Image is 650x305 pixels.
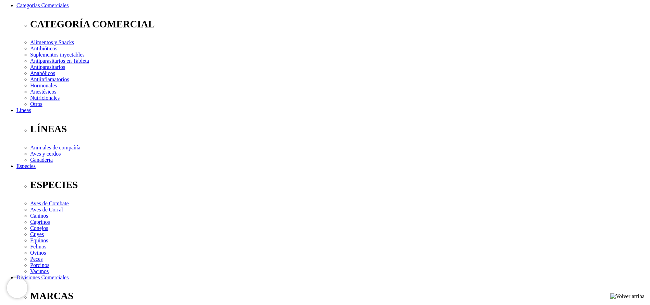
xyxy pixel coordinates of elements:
iframe: Brevo live chat [7,278,27,298]
a: Caninos [30,213,48,219]
a: Animales de compañía [30,145,81,150]
a: Líneas [16,107,31,113]
a: Hormonales [30,83,57,88]
a: Porcinos [30,262,49,268]
a: Felinos [30,244,46,249]
a: Nutricionales [30,95,60,101]
a: Divisiones Comerciales [16,274,69,280]
a: Peces [30,256,42,262]
a: Ganadería [30,157,53,163]
a: Otros [30,101,42,107]
a: Caprinos [30,219,50,225]
img: Volver arriba [610,293,645,300]
a: Antiparasitarios en Tableta [30,58,89,64]
a: Especies [16,163,36,169]
a: Antiparasitarios [30,64,65,70]
p: ESPECIES [30,179,647,191]
a: Antiinflamatorios [30,76,69,82]
p: LÍNEAS [30,123,647,135]
a: Aves de Corral [30,207,63,212]
a: Aves y cerdos [30,151,61,157]
a: Cuyes [30,231,44,237]
a: Conejos [30,225,48,231]
p: CATEGORÍA COMERCIAL [30,19,647,30]
a: Anabólicos [30,70,55,76]
p: MARCAS [30,290,647,302]
a: Ovinos [30,250,46,256]
a: Categorías Comerciales [16,2,69,8]
a: Alimentos y Snacks [30,39,74,45]
a: Aves de Combate [30,200,69,206]
a: Suplementos inyectables [30,52,85,58]
a: Vacunos [30,268,49,274]
a: Anestésicos [30,89,56,95]
a: Antibióticos [30,46,57,51]
a: Equinos [30,237,48,243]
